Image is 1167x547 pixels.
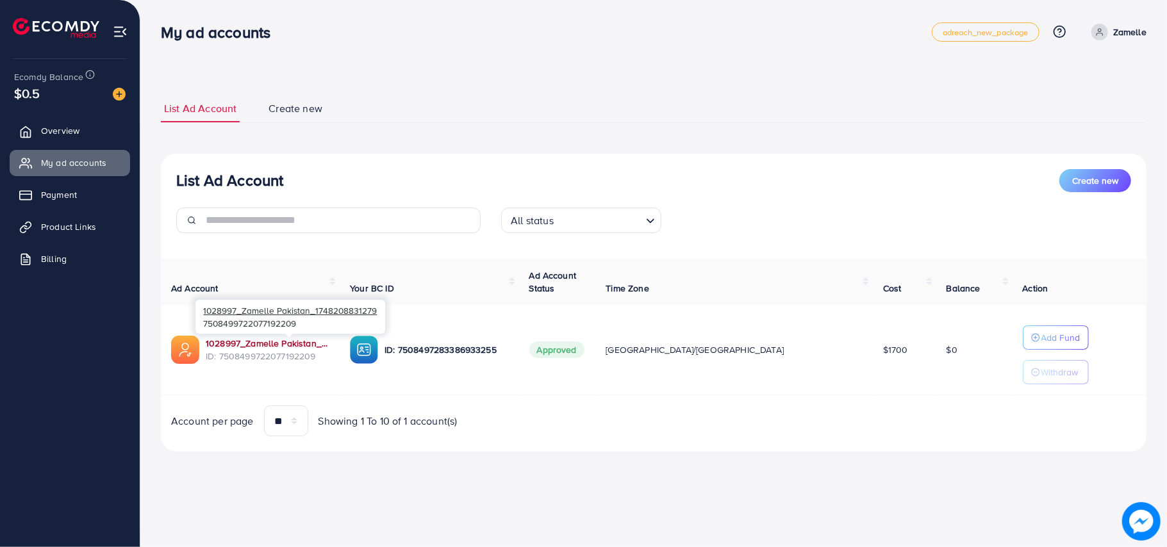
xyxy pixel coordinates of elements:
span: Ad Account [171,282,219,295]
a: adreach_new_package [932,22,1039,42]
img: ic-ads-acc.e4c84228.svg [171,336,199,364]
span: Create new [1072,174,1118,187]
span: Account per page [171,414,254,429]
a: Payment [10,182,130,208]
span: Cost [883,282,902,295]
span: 1028997_Zamelle Pakistan_1748208831279 [203,304,377,316]
a: Billing [10,246,130,272]
span: ID: 7508499722077192209 [206,350,329,363]
div: 7508499722077192209 [195,300,385,334]
h3: My ad accounts [161,23,281,42]
span: [GEOGRAPHIC_DATA]/[GEOGRAPHIC_DATA] [606,343,784,356]
a: My ad accounts [10,150,130,176]
a: Product Links [10,214,130,240]
span: Payment [41,188,77,201]
a: Overview [10,118,130,143]
span: adreach_new_package [943,28,1029,37]
span: Action [1023,282,1048,295]
img: menu [113,24,128,39]
span: Ecomdy Balance [14,70,83,83]
span: My ad accounts [41,156,106,169]
p: Zamelle [1113,24,1146,40]
button: Add Fund [1023,325,1089,350]
img: image [1125,505,1158,538]
span: List Ad Account [164,101,236,116]
span: Time Zone [606,282,649,295]
span: Your BC ID [350,282,394,295]
span: All status [508,211,556,230]
img: logo [13,18,99,38]
h3: List Ad Account [176,171,283,190]
span: $1700 [883,343,908,356]
p: Add Fund [1041,330,1080,345]
button: Withdraw [1023,360,1089,384]
span: Create new [269,101,322,116]
span: $0 [947,343,957,356]
span: $0.5 [14,84,40,102]
p: ID: 7508497283386933255 [385,342,508,357]
img: ic-ba-acc.ded83a64.svg [350,336,378,364]
img: image [113,88,126,101]
p: Withdraw [1041,364,1079,380]
button: Create new [1059,169,1131,192]
span: Overview [41,124,79,137]
span: Billing [41,252,67,265]
span: Showing 1 To 10 of 1 account(s) [319,414,458,429]
input: Search for option [558,209,641,230]
a: 1028997_Zamelle Pakistan_1748208831279 [206,337,329,350]
span: Ad Account Status [529,269,577,295]
span: Balance [947,282,981,295]
span: Approved [529,341,584,358]
div: Search for option [501,208,661,233]
a: Zamelle [1086,24,1146,40]
span: Product Links [41,220,96,233]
